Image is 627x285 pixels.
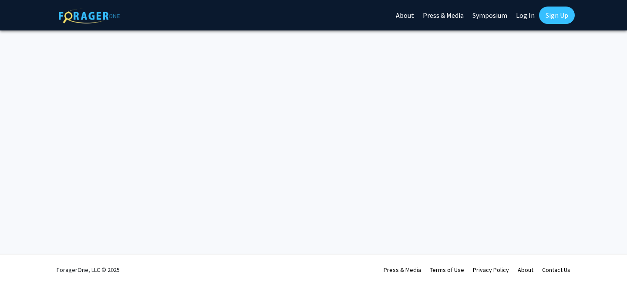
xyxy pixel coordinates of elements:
a: Terms of Use [430,266,464,274]
a: Privacy Policy [473,266,509,274]
div: ForagerOne, LLC © 2025 [57,255,120,285]
a: About [518,266,533,274]
a: Press & Media [384,266,421,274]
a: Sign Up [539,7,575,24]
img: ForagerOne Logo [59,8,120,23]
a: Contact Us [542,266,570,274]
